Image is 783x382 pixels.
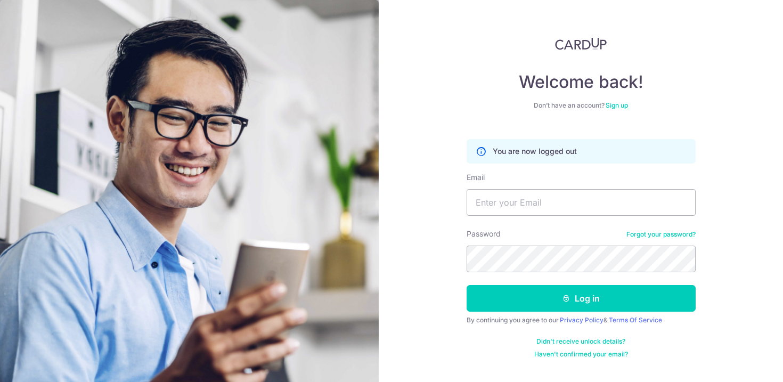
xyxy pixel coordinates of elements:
[467,101,696,110] div: Don’t have an account?
[467,172,485,183] label: Email
[560,316,603,324] a: Privacy Policy
[467,229,501,239] label: Password
[467,189,696,216] input: Enter your Email
[609,316,662,324] a: Terms Of Service
[534,350,628,359] a: Haven't confirmed your email?
[626,230,696,239] a: Forgot your password?
[555,37,607,50] img: CardUp Logo
[467,316,696,324] div: By continuing you agree to our &
[536,337,625,346] a: Didn't receive unlock details?
[606,101,628,109] a: Sign up
[467,285,696,312] button: Log in
[493,146,577,157] p: You are now logged out
[467,71,696,93] h4: Welcome back!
